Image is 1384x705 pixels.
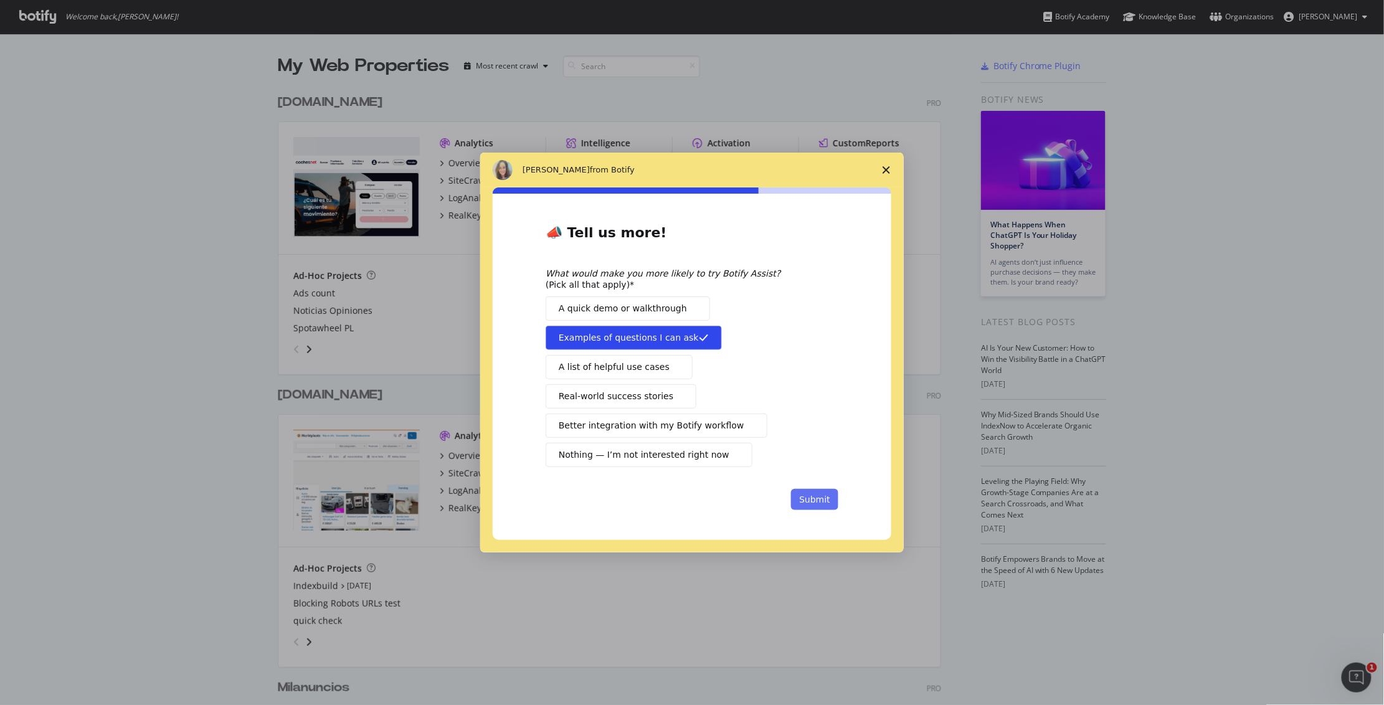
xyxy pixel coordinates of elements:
[559,448,729,461] span: Nothing — I’m not interested right now
[546,268,780,278] i: What would make you more likely to try Botify Assist?
[546,268,820,290] div: (Pick all that apply)
[546,414,767,438] button: Better integration with my Botify workflow
[559,331,699,344] span: Examples of questions I can ask
[546,296,710,321] button: A quick demo or walkthrough
[869,153,904,187] span: Close survey
[559,419,744,432] span: Better integration with my Botify workflow
[546,326,722,350] button: Examples of questions I can ask
[493,160,513,180] img: Profile image for Colleen
[559,302,687,315] span: A quick demo or walkthrough
[791,489,838,510] button: Submit
[590,165,635,174] span: from Botify
[546,355,693,379] button: A list of helpful use cases
[559,390,673,403] span: Real-world success stories
[523,165,590,174] span: [PERSON_NAME]
[546,224,838,249] h2: 📣 Tell us more!
[546,443,752,467] button: Nothing — I’m not interested right now
[559,361,670,374] span: A list of helpful use cases
[546,384,696,409] button: Real-world success stories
